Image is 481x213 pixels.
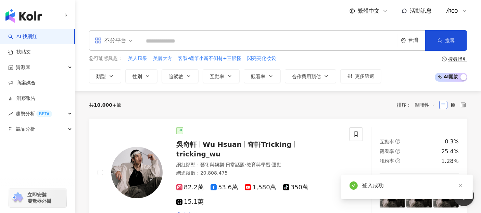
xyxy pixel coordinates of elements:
button: 客製-蠟筆小新不倒翁+三眼怪 [178,55,242,62]
div: 網紅類型 ： [176,162,341,168]
div: 共 筆 [89,102,121,108]
span: 1,580萬 [245,184,276,191]
span: 活動訊息 [410,8,432,14]
span: 性別 [132,74,142,79]
span: 漲粉率 [380,158,394,164]
a: 洞察報告 [8,95,36,102]
span: 合作費用預估 [292,74,321,79]
div: 25.4% [441,148,459,155]
span: 教育與學習 [246,162,270,167]
img: logo [5,9,42,23]
span: rise [8,111,13,116]
span: question-circle [442,57,447,61]
span: 日常話題 [226,162,245,167]
span: 客製-蠟筆小新不倒翁+三眼怪 [178,55,241,62]
span: question-circle [395,149,400,154]
span: 美人風采 [128,55,147,62]
span: · [224,162,226,167]
span: 搜尋 [445,38,455,43]
a: 找貼文 [8,49,31,56]
div: BETA [36,110,52,117]
button: 更多篩選 [340,69,381,83]
span: 觀看率 [380,149,394,154]
span: 吳奇軒 [176,140,197,149]
span: 立即安裝 瀏覽器外掛 [27,192,51,204]
span: 您可能感興趣： [89,55,123,62]
span: 追蹤數 [169,74,183,79]
button: 搜尋 [425,30,467,51]
span: 競品分析 [16,121,35,137]
span: appstore [95,37,102,44]
span: 82.2萬 [176,184,204,191]
span: question-circle [395,139,400,144]
span: 15.1萬 [176,198,204,205]
span: close [458,183,463,188]
button: 性別 [125,69,157,83]
button: 追蹤數 [162,69,199,83]
div: 排序： [397,99,439,110]
button: 美麗大方 [153,55,173,62]
span: 奇軒Tricking [248,140,292,149]
button: 美人風采 [128,55,148,62]
div: 0.3% [445,138,459,145]
span: · [270,162,272,167]
button: 互動率 [203,69,240,83]
a: chrome extension立即安裝 瀏覽器外掛 [9,189,66,207]
span: 互動率 [380,139,394,144]
span: 53.6萬 [211,184,238,191]
span: 關聯性 [415,99,435,110]
button: 合作費用預估 [285,69,336,83]
button: 閃亮亮化妝袋 [247,55,276,62]
button: 類型 [89,69,121,83]
div: 不分平台 [95,35,126,46]
span: 繁體中文 [358,7,380,15]
span: 觀看率 [251,74,265,79]
span: 類型 [96,74,106,79]
span: 藝術與娛樂 [200,162,224,167]
span: 趨勢分析 [16,106,52,121]
img: logo.png [446,4,459,17]
button: 觀看率 [244,69,281,83]
img: KOL Avatar [111,147,163,198]
span: 互動率 [210,74,224,79]
div: 台灣 [408,37,425,43]
span: check-circle [350,181,358,190]
span: tricking_wu [176,150,221,158]
div: 總追蹤數 ： 20,808,475 [176,170,341,177]
span: environment [401,38,406,43]
div: 搜尋指引 [448,56,467,62]
a: searchAI 找網紅 [8,33,37,40]
div: 1.28% [441,157,459,165]
span: Wu Hsuan [203,140,242,149]
span: 美麗大方 [153,55,172,62]
a: 商案媒合 [8,80,36,86]
span: 運動 [272,162,281,167]
span: 350萬 [283,184,308,191]
span: · [245,162,246,167]
span: 資源庫 [16,60,30,75]
span: 10,000+ [94,102,116,108]
div: 登入成功 [362,181,465,190]
span: 更多篩選 [355,73,374,79]
img: chrome extension [11,192,24,203]
span: question-circle [395,158,400,163]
